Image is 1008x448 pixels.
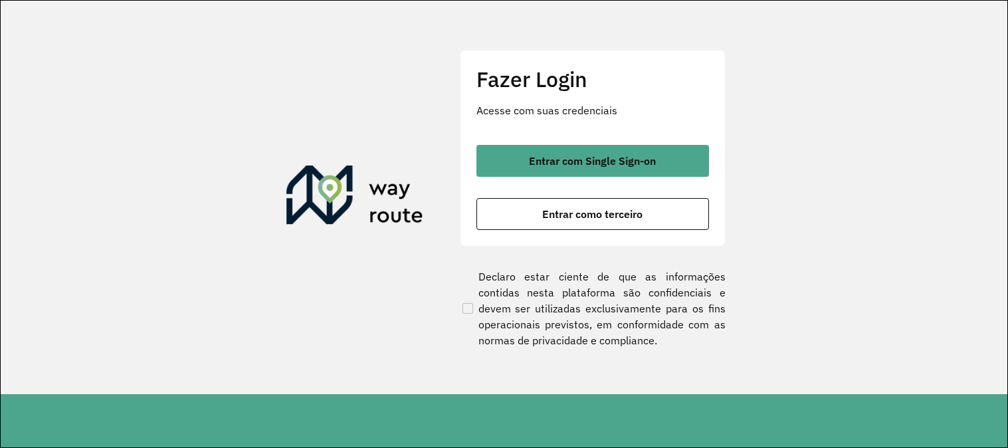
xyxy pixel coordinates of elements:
h2: Fazer Login [476,66,709,92]
button: button [476,198,709,230]
img: Roteirizador AmbevTech [286,166,423,229]
button: button [476,145,709,177]
label: Declaro estar ciente de que as informações contidas nesta plataforma são confidenciais e devem se... [460,269,726,348]
span: Entrar como terceiro [542,209,643,219]
span: Entrar com Single Sign-on [529,156,656,166]
p: Acesse com suas credenciais [476,102,709,118]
